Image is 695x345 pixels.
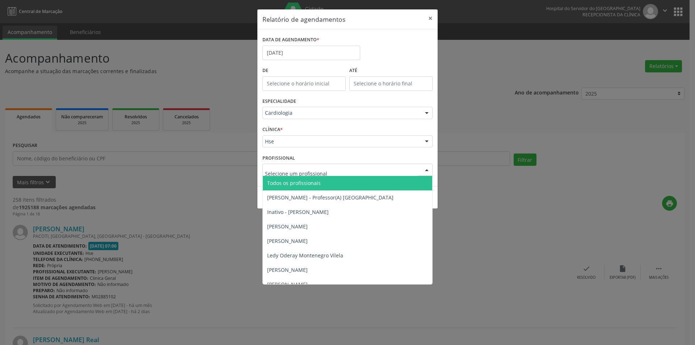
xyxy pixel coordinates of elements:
span: [PERSON_NAME] [267,281,308,288]
span: [PERSON_NAME] [267,223,308,230]
span: [PERSON_NAME] [267,266,308,273]
span: [PERSON_NAME] - Professor(A) [GEOGRAPHIC_DATA] [267,194,393,201]
label: PROFISSIONAL [262,152,295,164]
label: CLÍNICA [262,124,283,135]
label: ATÉ [349,65,433,76]
input: Selecione uma data ou intervalo [262,46,360,60]
label: ESPECIALIDADE [262,96,296,107]
span: Ledy Oderay Montenegro Vilela [267,252,343,259]
span: Inativo - [PERSON_NAME] [267,209,329,215]
span: [PERSON_NAME] [267,237,308,244]
button: Close [423,9,438,27]
input: Selecione um profissional [265,166,418,181]
label: DATA DE AGENDAMENTO [262,34,319,46]
span: Todos os profissionais [267,180,321,186]
label: De [262,65,346,76]
span: Cardiologia [265,109,418,117]
h5: Relatório de agendamentos [262,14,345,24]
input: Selecione o horário final [349,76,433,91]
input: Selecione o horário inicial [262,76,346,91]
span: Hse [265,138,418,145]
